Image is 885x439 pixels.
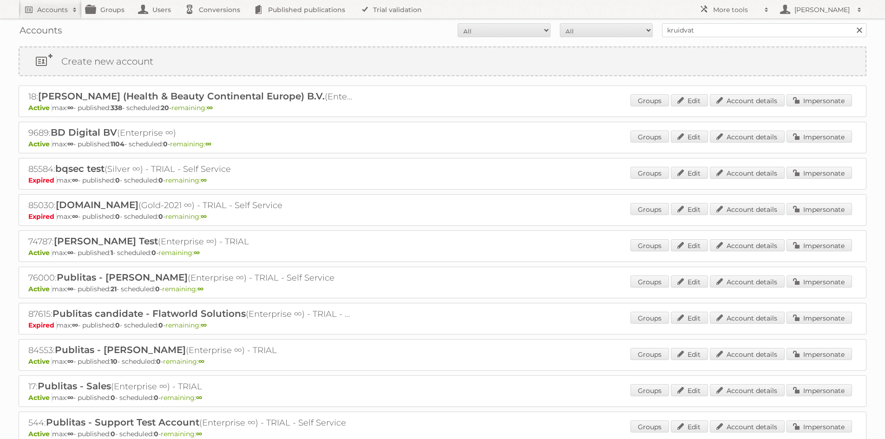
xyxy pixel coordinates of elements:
a: Impersonate [787,131,852,143]
p: max: - published: - scheduled: - [28,357,857,366]
a: Edit [671,275,708,288]
span: Active [28,140,52,148]
a: Impersonate [787,203,852,215]
a: Groups [630,167,669,179]
h2: 544: (Enterprise ∞) - TRIAL - Self Service [28,417,354,429]
strong: ∞ [67,430,73,438]
strong: 0 [156,357,161,366]
strong: 1 [111,249,113,257]
strong: ∞ [67,285,73,293]
h2: 9689: (Enterprise ∞) [28,127,354,139]
p: max: - published: - scheduled: - [28,393,857,402]
strong: ∞ [67,357,73,366]
strong: 0 [111,430,115,438]
span: Publitas - Sales [38,380,111,392]
a: Create new account [20,47,865,75]
a: Impersonate [787,348,852,360]
strong: ∞ [67,393,73,402]
span: Publitas - Support Test Account [46,417,199,428]
p: max: - published: - scheduled: - [28,249,857,257]
a: Groups [630,420,669,432]
a: Groups [630,131,669,143]
p: max: - published: - scheduled: - [28,140,857,148]
strong: 0 [111,393,115,402]
strong: ∞ [201,176,207,184]
span: Expired [28,176,57,184]
a: Impersonate [787,239,852,251]
a: Groups [630,239,669,251]
p: max: - published: - scheduled: - [28,176,857,184]
span: Expired [28,321,57,329]
span: remaining: [162,285,203,293]
span: remaining: [171,104,213,112]
a: Edit [671,131,708,143]
span: bqsec test [55,163,105,174]
a: Account details [710,203,785,215]
h2: Accounts [37,5,68,14]
span: [PERSON_NAME] Test [54,236,158,247]
span: remaining: [165,176,207,184]
strong: 1104 [111,140,125,148]
a: Account details [710,239,785,251]
a: Impersonate [787,420,852,432]
a: Edit [671,94,708,106]
span: [PERSON_NAME] (Health & Beauty Continental Europe) B.V. [38,91,325,102]
a: Account details [710,348,785,360]
strong: ∞ [205,140,211,148]
a: Groups [630,203,669,215]
a: Edit [671,239,708,251]
a: Groups [630,384,669,396]
a: Edit [671,420,708,432]
strong: ∞ [72,321,78,329]
span: remaining: [170,140,211,148]
strong: ∞ [67,104,73,112]
span: remaining: [163,357,204,366]
strong: ∞ [72,212,78,221]
strong: 0 [154,430,158,438]
span: remaining: [165,212,207,221]
span: BD Digital BV [51,127,117,138]
strong: 0 [158,212,163,221]
strong: 0 [158,176,163,184]
span: Active [28,430,52,438]
strong: 21 [111,285,117,293]
h2: 85584: (Silver ∞) - TRIAL - Self Service [28,163,354,175]
strong: ∞ [196,393,202,402]
span: [DOMAIN_NAME] [56,199,138,210]
strong: ∞ [194,249,200,257]
strong: 0 [115,212,120,221]
p: max: - published: - scheduled: - [28,430,857,438]
h2: 84553: (Enterprise ∞) - TRIAL [28,344,354,356]
p: max: - published: - scheduled: - [28,104,857,112]
strong: ∞ [72,176,78,184]
strong: 0 [154,393,158,402]
a: Groups [630,94,669,106]
h2: 18: (Enterprise ∞) [28,91,354,103]
strong: ∞ [207,104,213,112]
span: Active [28,249,52,257]
span: Active [28,104,52,112]
strong: 0 [115,176,120,184]
h2: More tools [713,5,760,14]
span: Expired [28,212,57,221]
a: Account details [710,384,785,396]
h2: 74787: (Enterprise ∞) - TRIAL [28,236,354,248]
strong: ∞ [201,321,207,329]
a: Edit [671,348,708,360]
strong: 0 [163,140,168,148]
a: Account details [710,131,785,143]
a: Account details [710,275,785,288]
strong: ∞ [201,212,207,221]
span: remaining: [161,393,202,402]
h2: 85030: (Gold-2021 ∞) - TRIAL - Self Service [28,199,354,211]
strong: ∞ [198,357,204,366]
span: remaining: [158,249,200,257]
a: Impersonate [787,94,852,106]
strong: 0 [151,249,156,257]
span: Publitas - [PERSON_NAME] [57,272,188,283]
span: remaining: [161,430,202,438]
span: Active [28,393,52,402]
h2: [PERSON_NAME] [792,5,852,14]
a: Impersonate [787,167,852,179]
a: Edit [671,203,708,215]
